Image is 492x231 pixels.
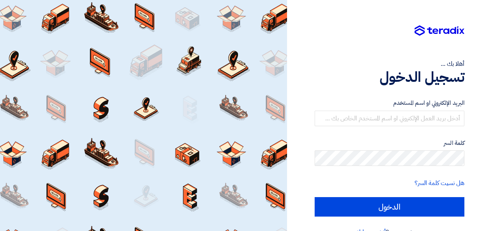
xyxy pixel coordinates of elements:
input: الدخول [315,197,464,217]
label: البريد الإلكتروني او اسم المستخدم [315,99,464,108]
label: كلمة السر [315,139,464,148]
div: أهلا بك ... [315,59,464,69]
input: أدخل بريد العمل الإلكتروني او اسم المستخدم الخاص بك ... [315,111,464,126]
img: Teradix logo [415,25,464,36]
a: هل نسيت كلمة السر؟ [415,178,464,188]
h1: تسجيل الدخول [315,69,464,86]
